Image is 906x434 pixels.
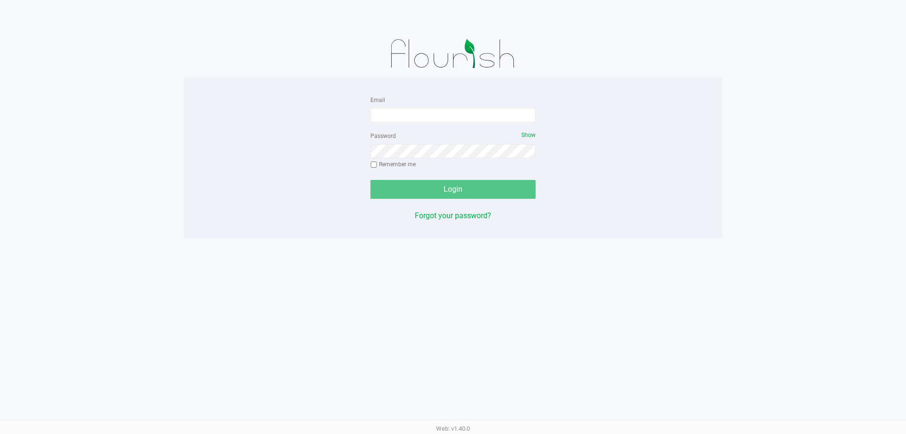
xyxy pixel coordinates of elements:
input: Remember me [370,162,377,168]
button: Forgot your password? [415,210,491,221]
label: Password [370,132,396,140]
span: Web: v1.40.0 [436,425,470,432]
label: Remember me [370,160,416,169]
span: Show [521,132,536,138]
label: Email [370,96,385,104]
